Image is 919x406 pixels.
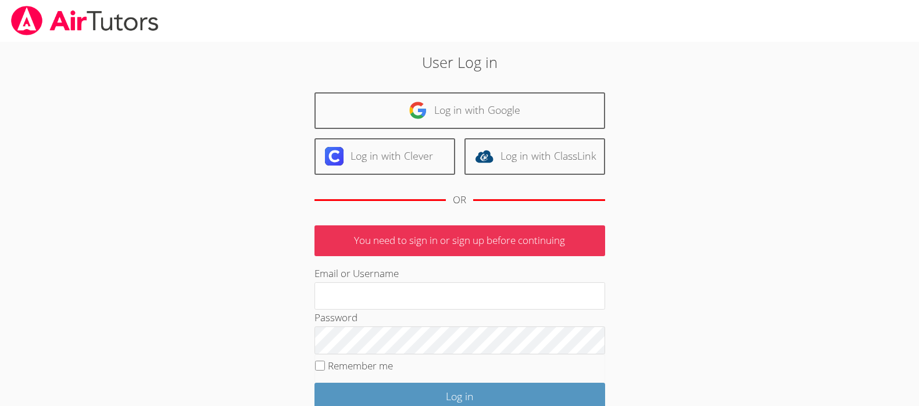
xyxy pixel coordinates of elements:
div: OR [453,192,466,209]
h2: User Log in [212,51,708,73]
a: Log in with Clever [314,138,455,175]
img: clever-logo-6eab21bc6e7a338710f1a6ff85c0baf02591cd810cc4098c63d3a4b26e2feb20.svg [325,147,344,166]
img: google-logo-50288ca7cdecda66e5e0955fdab243c47b7ad437acaf1139b6f446037453330a.svg [409,101,427,120]
img: airtutors_banner-c4298cdbf04f3fff15de1276eac7730deb9818008684d7c2e4769d2f7ddbe033.png [10,6,160,35]
p: You need to sign in or sign up before continuing [314,225,605,256]
a: Log in with ClassLink [464,138,605,175]
a: Log in with Google [314,92,605,129]
label: Email or Username [314,267,399,280]
label: Password [314,311,357,324]
label: Remember me [328,359,393,372]
img: classlink-logo-d6bb404cc1216ec64c9a2012d9dc4662098be43eaf13dc465df04b49fa7ab582.svg [475,147,494,166]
